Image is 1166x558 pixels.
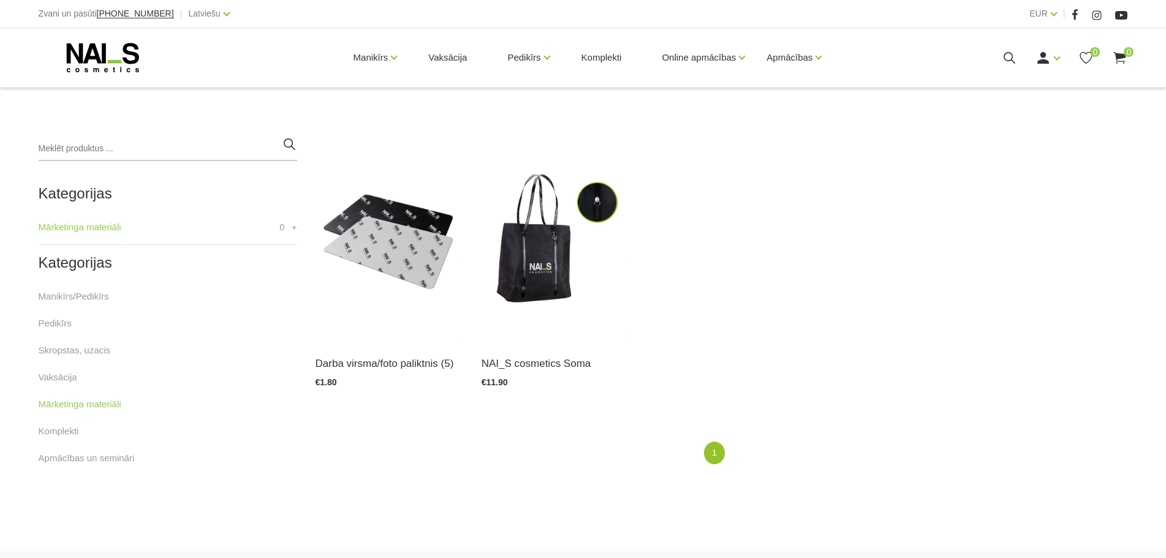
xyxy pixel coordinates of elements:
[316,442,1128,464] nav: catalog-product-list
[1063,6,1066,21] span: |
[572,28,632,87] a: Komplekti
[662,33,736,82] a: Online apmācības
[39,255,297,271] h2: Kategorijas
[180,6,183,21] span: |
[39,6,174,21] div: Zvani un pasūti
[97,9,174,18] a: [PHONE_NUMBER]
[39,424,79,439] a: Komplekti
[316,137,463,340] img: Darba virsmas paliktnis melnā un baltā krāsā....
[1112,50,1127,66] a: 0
[1124,47,1134,57] span: 0
[418,28,477,87] a: Vaksācija
[767,33,812,82] a: Apmācības
[316,377,337,387] span: €1.80
[354,33,388,82] a: Manikīrs
[482,355,629,372] a: NAI_S cosmetics Soma
[39,370,77,385] a: Vaksācija
[1078,50,1094,66] a: 0
[39,220,121,235] a: Mārketinga materiāli
[1029,6,1048,21] a: EUR
[39,137,297,161] input: Meklēt produktus ...
[507,33,540,82] a: Pedikīrs
[482,377,508,387] span: €11.90
[188,6,220,21] a: Latviešu
[316,355,463,372] a: Darba virsma/foto paliktnis (5)
[39,451,135,466] a: Apmācības un semināri
[39,343,111,358] a: Skropstas, uzacis
[482,137,629,340] img: Ērta, eleganta, izturīga soma ar NAI_S cosmetics logo.Izmērs: 38 x 46 x 14 cm...
[39,316,72,331] a: Pedikīrs
[292,220,297,235] a: +
[1090,47,1100,57] span: 0
[704,442,725,464] a: 1
[39,397,121,412] a: Mārketinga materiāli
[39,186,297,202] h2: Kategorijas
[39,289,109,304] a: Manikīrs/Pedikīrs
[279,220,284,235] span: 0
